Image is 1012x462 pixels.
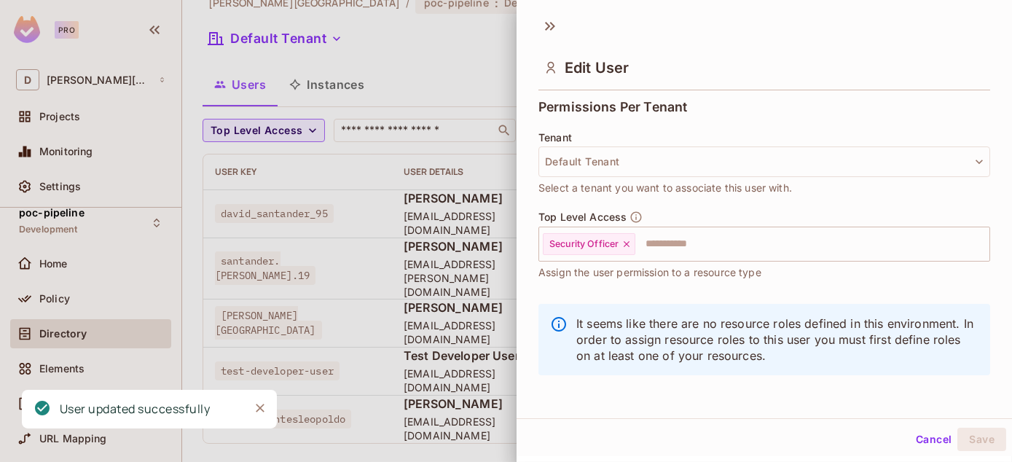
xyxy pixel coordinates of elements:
div: Security Officer [543,233,635,255]
span: Permissions Per Tenant [538,100,687,114]
p: It seems like there are no resource roles defined in this environment. In order to assign resourc... [576,316,978,364]
button: Open [982,242,985,245]
button: Default Tenant [538,146,990,177]
button: Cancel [910,428,957,451]
span: Top Level Access [538,211,627,223]
button: Close [249,397,271,419]
span: Security Officer [549,238,619,250]
span: Assign the user permission to a resource type [538,265,761,281]
span: Tenant [538,132,572,144]
button: Save [957,428,1006,451]
div: User updated successfully [60,400,211,418]
span: Select a tenant you want to associate this user with. [538,180,792,196]
span: Edit User [565,59,629,77]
